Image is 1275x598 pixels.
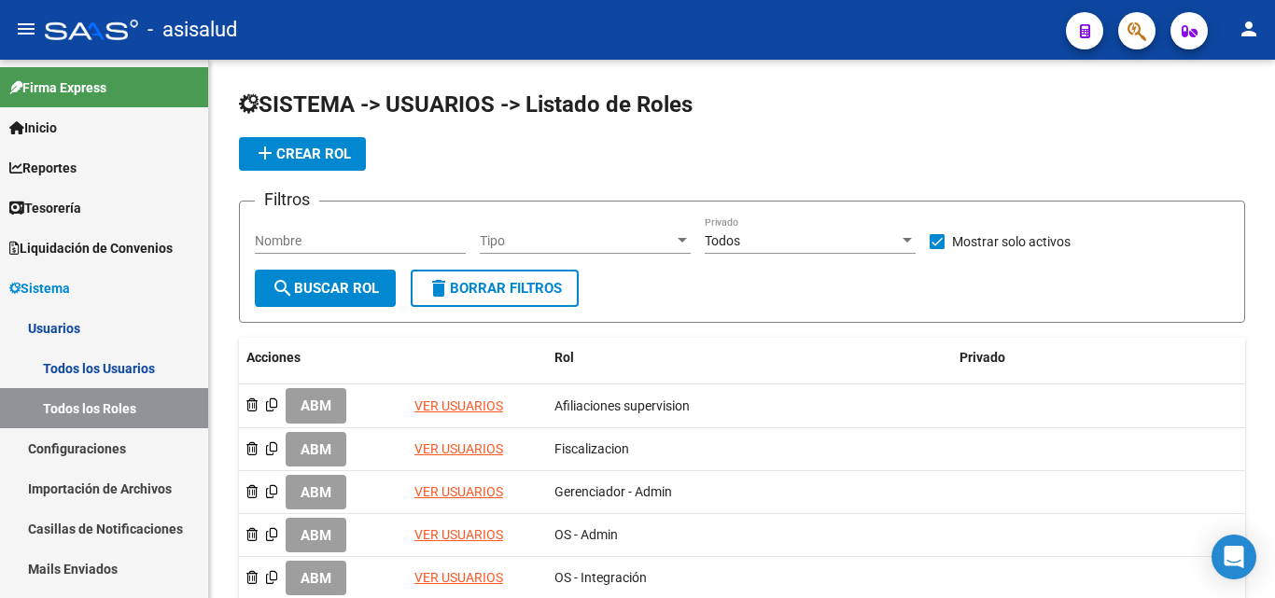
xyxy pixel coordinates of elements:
[705,233,740,248] span: Todos
[547,338,952,378] datatable-header-cell: Rol
[554,441,629,456] span: Fiscalizacion
[960,350,1005,365] span: Privado
[9,198,81,218] span: Tesorería
[952,230,1071,253] span: Mostrar solo activos
[554,398,690,413] span: Afiliaciones supervision
[554,527,618,542] span: OS - Admin
[1238,18,1260,40] mat-icon: person
[255,187,319,213] h3: Filtros
[411,270,579,307] button: Borrar Filtros
[286,432,346,466] button: ABM
[301,398,331,415] span: ABM
[952,338,1245,378] datatable-header-cell: Privado
[414,398,503,413] a: VER USUARIOS
[9,118,57,138] span: Inicio
[286,388,346,423] button: ABM
[239,338,407,378] datatable-header-cell: Acciones
[272,277,294,299] mat-icon: search
[286,518,346,552] button: ABM
[1212,535,1256,579] div: Open Intercom Messenger
[301,570,331,587] span: ABM
[246,350,301,365] span: Acciones
[9,238,173,258] span: Liquidación de Convenios
[301,484,331,501] span: ABM
[147,9,237,50] span: - asisalud
[286,561,346,595] button: ABM
[255,270,396,307] button: Buscar Rol
[9,278,70,299] span: Sistema
[414,527,503,542] a: VER USUARIOS
[301,527,331,544] span: ABM
[239,91,693,118] span: SISTEMA -> USUARIOS -> Listado de Roles
[554,350,574,365] span: Rol
[554,570,647,585] span: OS - Integración
[427,277,450,299] mat-icon: delete
[272,280,379,297] span: Buscar Rol
[427,280,562,297] span: Borrar Filtros
[286,475,346,509] button: ABM
[9,158,77,178] span: Reportes
[239,137,366,171] button: Crear Rol
[414,484,503,499] a: VER USUARIOS
[254,146,351,162] span: Crear Rol
[301,441,331,458] span: ABM
[414,441,503,456] a: VER USUARIOS
[254,142,276,164] mat-icon: add
[414,570,503,585] a: VER USUARIOS
[480,233,674,249] span: Tipo
[15,18,37,40] mat-icon: menu
[9,77,106,98] span: Firma Express
[554,484,672,499] span: Gerenciador - Admin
